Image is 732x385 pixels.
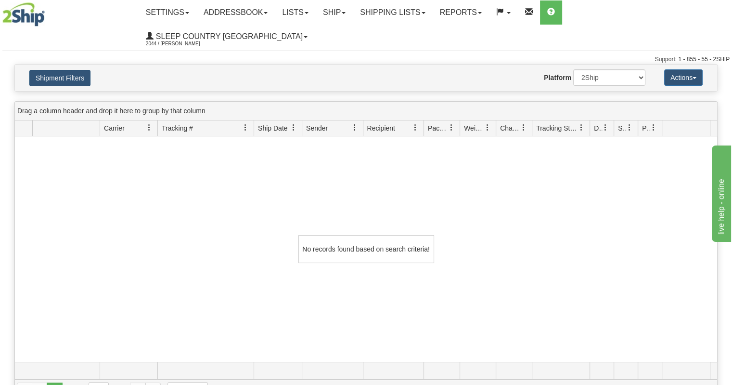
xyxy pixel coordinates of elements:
[443,119,460,136] a: Packages filter column settings
[710,143,731,241] iframe: chat widget
[433,0,489,25] a: Reports
[597,119,614,136] a: Delivery Status filter column settings
[573,119,590,136] a: Tracking Status filter column settings
[141,119,157,136] a: Carrier filter column settings
[464,123,484,133] span: Weight
[536,123,578,133] span: Tracking Status
[2,2,45,27] img: logo2044.jpg
[428,123,448,133] span: Packages
[407,119,424,136] a: Recipient filter column settings
[316,0,353,25] a: Ship
[621,119,638,136] a: Shipment Issues filter column settings
[258,123,287,133] span: Ship Date
[2,55,730,64] div: Support: 1 - 855 - 55 - 2SHIP
[154,32,303,40] span: Sleep Country [GEOGRAPHIC_DATA]
[7,6,89,17] div: live help - online
[15,102,717,120] div: grid grouping header
[285,119,302,136] a: Ship Date filter column settings
[515,119,532,136] a: Charge filter column settings
[544,73,571,82] label: Platform
[298,235,434,263] div: No records found based on search criteria!
[645,119,662,136] a: Pickup Status filter column settings
[347,119,363,136] a: Sender filter column settings
[104,123,125,133] span: Carrier
[146,39,218,49] span: 2044 / [PERSON_NAME]
[196,0,275,25] a: Addressbook
[275,0,315,25] a: Lists
[353,0,432,25] a: Shipping lists
[479,119,496,136] a: Weight filter column settings
[500,123,520,133] span: Charge
[139,0,196,25] a: Settings
[642,123,650,133] span: Pickup Status
[664,69,703,86] button: Actions
[594,123,602,133] span: Delivery Status
[162,123,193,133] span: Tracking #
[237,119,254,136] a: Tracking # filter column settings
[367,123,395,133] span: Recipient
[306,123,328,133] span: Sender
[29,70,90,86] button: Shipment Filters
[139,25,315,49] a: Sleep Country [GEOGRAPHIC_DATA] 2044 / [PERSON_NAME]
[618,123,626,133] span: Shipment Issues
